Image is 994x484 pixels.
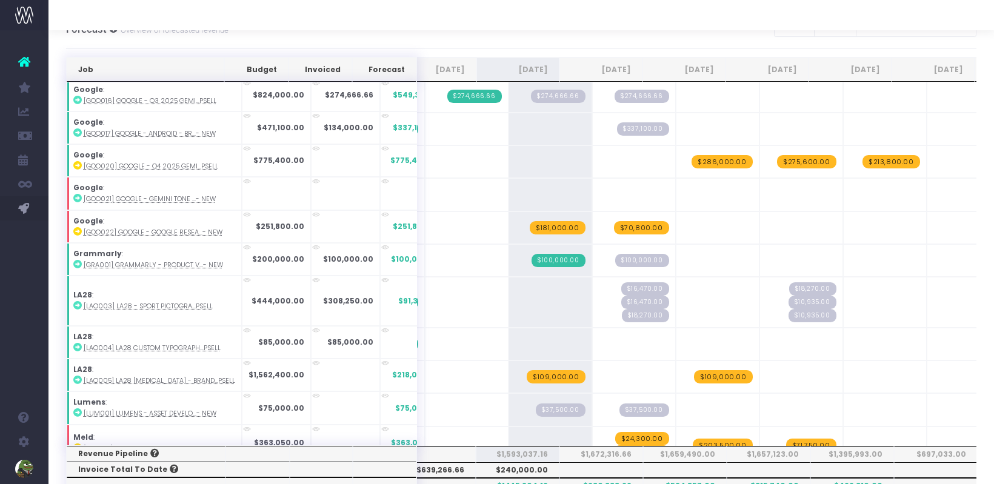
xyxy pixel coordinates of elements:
abbr: [MEL001] Meld - Rebrand - Brand - New [84,444,212,453]
td: : [67,359,242,391]
td: : [67,326,242,359]
th: Nov 25: activate to sort column ascending [725,58,809,82]
td: : [67,391,242,424]
span: $549,333.32 [393,90,441,101]
strong: $471,100.00 [257,122,304,133]
abbr: [LUM001] Lumens - Asset Development - Campaign - New [84,409,216,418]
span: wayahead Revenue Forecast Item [527,370,585,383]
abbr: [LAO005] LA28 Retainer - Brand - Upsell [84,376,235,385]
th: Invoiced [289,58,352,82]
span: Streamtime Draft Invoice: null – [LUM001] Lumens - Asset Development - New [536,403,585,417]
th: Budget [224,58,289,82]
strong: Meld [73,432,93,442]
strong: $251,800.00 [256,221,304,231]
th: Dec 25: activate to sort column ascending [809,58,892,82]
img: images/default_profile_image.png [15,460,33,478]
span: $251,800.00 [393,221,441,232]
span: $337,100.00 [393,122,441,133]
strong: $775,400.00 [253,155,304,165]
th: $697,033.00 [894,446,978,462]
strong: $308,250.00 [323,296,373,306]
span: wayahead Revenue Forecast Item [862,155,920,168]
span: $75,000.00 [395,403,441,414]
abbr: [LAO004] LA28 Custom Typography - Upsell [84,343,221,353]
th: $1,395,993.00 [810,446,894,462]
span: wayahead Revenue Forecast Item [693,439,753,452]
th: $1,593,037.16 [476,446,559,462]
th: $639,266.66 [392,462,476,478]
th: $1,657,123.00 [727,446,810,462]
span: wayahead Revenue Forecast Item [786,439,836,452]
abbr: [GOO020] Google - Q4 2025 Gemini Design - Brand - Upsell [84,162,218,171]
span: Streamtime Draft Invoice: 897 – [GOO016] Google - Q3 2025 Gemini Design - Brand - Upsell [531,90,585,103]
strong: $200,000.00 [252,254,304,264]
span: $363,050.00 [391,437,441,448]
strong: Google [73,182,103,193]
span: $218,000.00 [392,370,441,380]
span: Streamtime Draft Invoice: null – LA0003 - Sport Pictograms [789,282,836,296]
span: wayahead Revenue Forecast Item [530,221,585,234]
td: : [67,276,242,326]
strong: $100,000.00 [323,254,373,264]
th: Sep 25: activate to sort column ascending [559,58,642,82]
td: : [67,243,242,276]
span: wayahead Revenue Forecast Item [694,370,753,383]
strong: $363,050.00 [254,437,304,448]
span: $775,400.00 [390,155,441,166]
span: Streamtime Invoice: 908 – Grammarly - Product Videos [532,254,585,267]
span: wayahead Revenue Forecast Item [692,155,753,168]
td: : [67,177,242,210]
span: wayahead Revenue Forecast Item [615,432,669,445]
strong: LA28 [73,331,92,342]
span: $91,350.00 [398,296,441,307]
th: Forecast [352,58,416,82]
abbr: [GOO017] Google - Android - Brand - New [84,129,216,138]
th: Job: activate to sort column ascending [67,58,225,82]
span: Streamtime Draft Invoice: null – [LUM001] Lumens - Asset Development - New [619,403,669,417]
span: Streamtime Draft Invoice: null – LA0003 - Sport Pictograms [789,296,836,309]
span: Streamtime Draft Invoice: null – Grammarly - Product Videos [615,254,669,267]
span: wayahead Revenue Forecast Item [614,221,669,234]
strong: Grammarly [73,248,122,259]
strong: Google [73,117,103,127]
abbr: [GOO021] Google - Gemini Tone of Voice - Brand - New [84,194,216,204]
strong: $85,000.00 [258,337,304,347]
strong: Google [73,150,103,160]
span: wayahead Revenue Forecast Item [777,155,836,168]
strong: LA28 [73,290,92,300]
th: $1,659,490.00 [643,446,727,462]
th: Invoice Total To Date [67,462,226,477]
td: : [67,144,242,177]
span: Streamtime Draft Invoice: 896 – [GOO016] Google - Q3 2025 Gemini Design - Brand - Upsell [615,90,669,103]
abbr: [LAO003] LA28 - Sport Pictograms - Upsell [84,302,213,311]
span: Streamtime Draft Invoice: null – [GOO017] Google - Android - Brand - New [617,122,669,136]
span: Streamtime Invoice: 898 – [GOO016] Google - Q3 2025 Gemini Design - Brand - Upsell [447,90,502,103]
span: Streamtime Draft Invoice: null – LA0003 - Sport Pictograms [621,296,669,309]
th: Jan 26: activate to sort column ascending [892,58,975,82]
strong: $85,000.00 [327,337,373,347]
span: wayahead Revenue Forecast Item [614,445,669,459]
abbr: [GRA001] Grammarly - Product Videos - Brand - New [84,260,223,270]
abbr: [GOO016] Google - Q3 2025 Gemini Design - Brand - Upsell [84,96,216,105]
th: Oct 25: activate to sort column ascending [642,58,725,82]
td: : [67,111,242,144]
th: $1,672,316.66 [559,446,643,462]
strong: $274,666.66 [325,90,373,100]
td: : [67,210,242,243]
span: $100,000.00 [391,254,441,265]
strong: $444,000.00 [252,296,304,306]
strong: $824,000.00 [253,90,304,100]
td: : [67,425,242,462]
th: Jul 25: activate to sort column ascending [393,58,476,82]
td: : [67,79,242,111]
span: Streamtime Draft Invoice: null – LA0003 - Sport Pictograms [622,309,669,322]
th: $240,000.00 [476,462,559,478]
strong: Google [73,216,103,226]
abbr: [GOO022] Google - Google Research Product Launch - Brand - New [84,228,222,237]
strong: $134,000.00 [324,122,373,133]
strong: $1,562,400.00 [248,370,304,380]
th: Revenue Pipeline [67,446,226,462]
strong: Lumens [73,397,105,407]
strong: LA28 [73,364,92,374]
strong: $75,000.00 [258,403,304,413]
